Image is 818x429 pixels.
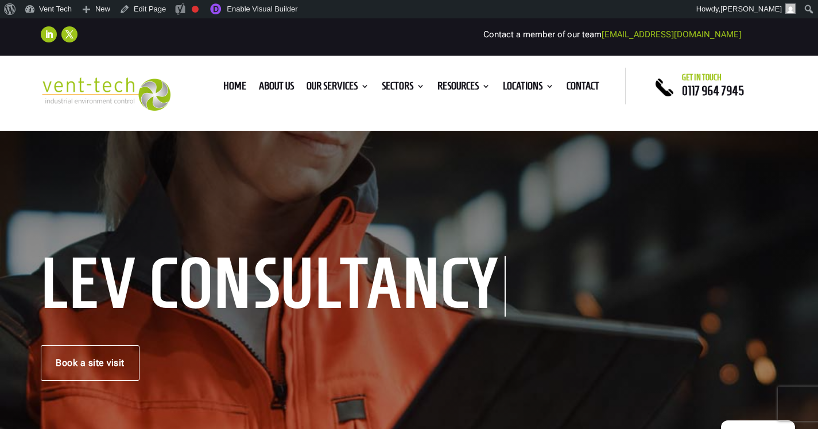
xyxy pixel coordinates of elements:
span: [PERSON_NAME] [720,5,782,13]
span: Contact a member of our team [483,29,742,40]
a: Book a site visit [41,345,139,381]
a: Our Services [307,82,369,95]
a: Home [223,82,246,95]
a: About us [259,82,294,95]
a: Resources [437,82,490,95]
a: Contact [567,82,599,95]
a: Locations [503,82,554,95]
a: Sectors [382,82,425,95]
a: 0117 964 7945 [682,84,744,97]
img: 2023-09-27T08_35_16.549ZVENT-TECH---Clear-background [41,77,170,111]
h1: LEV Consultancy [41,256,506,317]
a: Follow on LinkedIn [41,26,57,42]
div: Focus keyphrase not set [192,6,199,13]
a: [EMAIL_ADDRESS][DOMAIN_NAME] [602,29,742,40]
a: Follow on X [61,26,77,42]
span: Get in touch [682,73,722,82]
